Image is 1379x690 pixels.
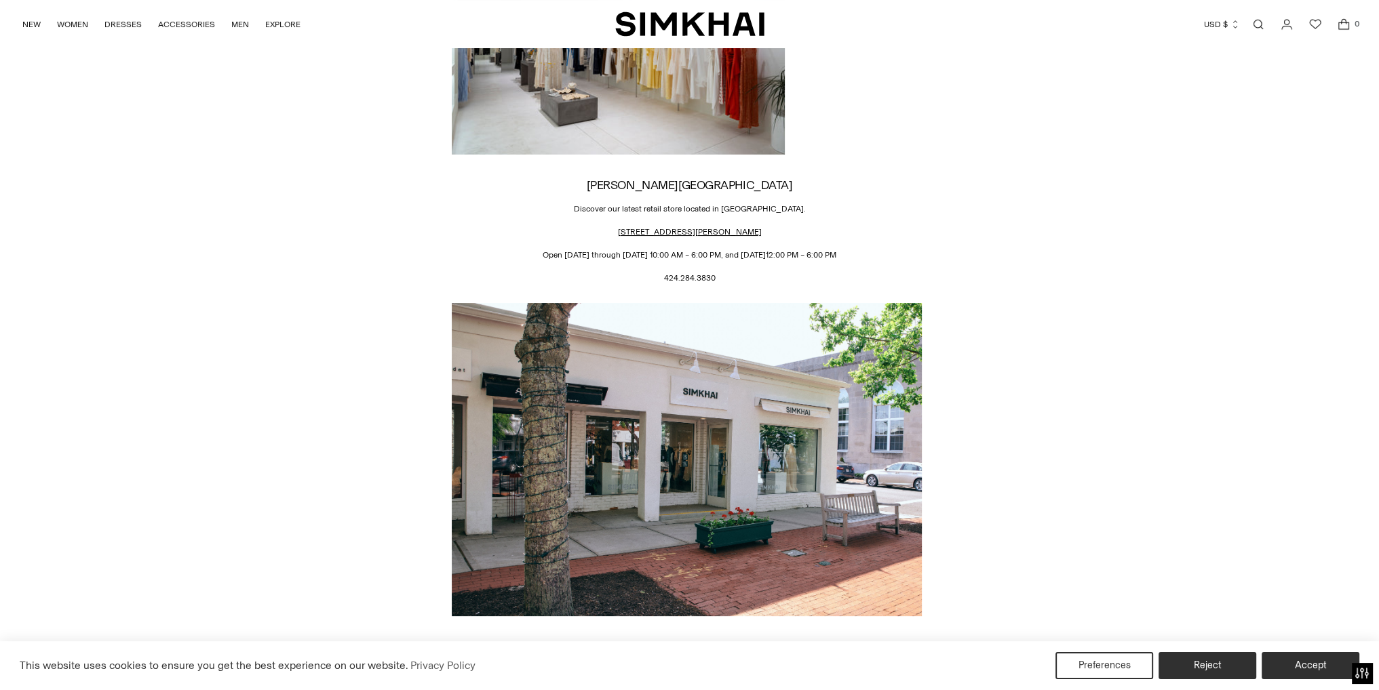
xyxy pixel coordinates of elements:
[452,303,922,616] img: 05_30_2023_Simkhai_SRadisch-104.jpg
[615,11,764,37] a: SIMKHAI
[1351,18,1363,30] span: 0
[1273,11,1300,38] a: Go to the account page
[766,250,836,260] span: 12:00 PM – 6:00 PM
[452,178,927,191] h2: [PERSON_NAME][GEOGRAPHIC_DATA]
[617,227,761,237] a: [STREET_ADDRESS][PERSON_NAME]
[22,9,41,39] a: NEW
[231,9,249,39] a: MEN
[1262,652,1359,679] button: Accept
[1159,652,1256,679] button: Reject
[20,659,408,672] span: This website uses cookies to ensure you get the best experience on our website.
[57,9,88,39] a: WOMEN
[452,249,927,261] p: Open [DATE] through [DATE] 10:00 AM – 6:00 PM, and [DATE]
[452,203,927,215] p: Discover our latest retail store located in [GEOGRAPHIC_DATA].
[265,9,300,39] a: EXPLORE
[1245,11,1272,38] a: Open search modal
[1204,9,1240,39] button: USD $
[408,655,478,676] a: Privacy Policy (opens in a new tab)
[104,9,142,39] a: DRESSES
[1330,11,1357,38] a: Open cart modal
[11,638,136,679] iframe: Sign Up via Text for Offers
[1302,11,1329,38] a: Wishlist
[452,272,927,284] p: 424.284.3830
[158,9,215,39] a: ACCESSORIES
[1055,652,1153,679] button: Preferences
